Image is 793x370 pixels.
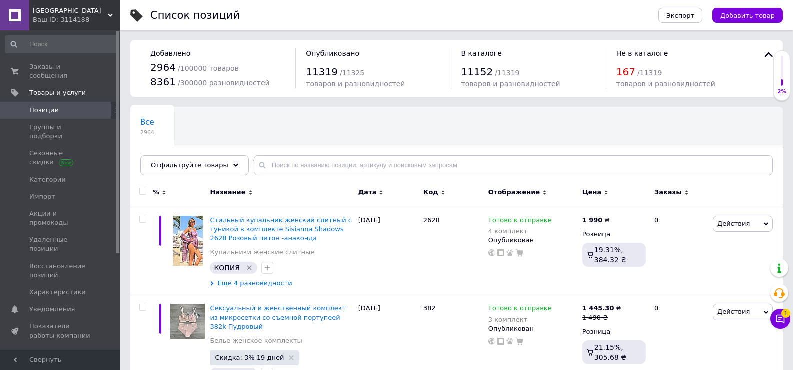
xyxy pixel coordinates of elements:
span: 19.31%, 384.32 ₴ [594,246,626,264]
span: 2628 [423,216,440,224]
span: Характеристики [29,288,86,297]
span: Автозаполнение характе... [140,156,247,165]
span: товаров и разновидностей [461,80,560,88]
span: / 11319 [637,69,662,77]
a: Купальники женские слитные [210,248,314,257]
div: Ваш ID: 3114188 [33,15,120,24]
span: / 100000 товаров [178,64,239,72]
span: 11319 [306,66,338,78]
div: Розница [582,327,646,336]
span: Заказы и сообщения [29,62,93,80]
span: / 11325 [340,69,364,77]
span: Акции и промокоды [29,209,93,227]
input: Поиск [5,35,118,53]
span: Добавить товар [720,12,775,19]
button: Экспорт [658,8,702,23]
div: 4 комплект [488,227,552,235]
span: Группы и подборки [29,123,93,141]
span: Дата [358,188,377,197]
button: Добавить товар [712,8,783,23]
span: Удаленные позиции [29,235,93,253]
a: Стильный купальник женский слитный с туникой в комплекте Sisianna Shadows 2628 Розовый питон -ана... [210,216,352,242]
span: Код [423,188,438,197]
span: 167 [616,66,635,78]
span: 382 [423,304,436,312]
span: Название [210,188,245,197]
span: 2964 [150,61,176,73]
span: товаров и разновидностей [306,80,405,88]
span: Экспорт [666,12,694,19]
div: Опубликован [488,324,577,333]
span: В каталоге [461,49,502,57]
span: Скидка: 3% 19 дней [215,354,284,361]
div: Розница [582,230,646,239]
img: Сексуальный и женственный комплект из микросетки со съемной портупеей 382k Пудровый [170,304,205,338]
div: Список позиций [150,10,240,21]
b: 1 445.30 [582,304,614,312]
span: Показатели работы компании [29,322,93,340]
button: Чат с покупателем1 [770,309,790,329]
span: 21.15%, 305.68 ₴ [594,343,626,361]
span: Уведомления [29,305,75,314]
span: Еще 4 разновидности [217,279,292,288]
span: Категории [29,175,66,184]
span: Отфильтруйте товары [151,161,228,169]
span: 11152 [461,66,493,78]
span: Действия [717,308,750,315]
span: Панель управления [29,348,93,366]
div: 0 [648,208,710,296]
span: 1 [781,309,790,318]
span: КОПИЯ [214,264,240,272]
input: Поиск по названию позиции, артикулу и поисковым запросам [254,155,773,175]
span: Bikini beach [33,6,108,15]
span: Позиции [29,106,59,115]
div: [DATE] [356,208,421,296]
a: Белье женское комплекты [210,336,302,345]
span: Не в каталоге [616,49,668,57]
span: Импорт [29,192,55,201]
span: Цена [582,188,602,197]
span: Опубликовано [306,49,359,57]
div: ₴ [582,304,621,313]
div: Автозаполнение характеристик [130,145,267,183]
span: Добавлено [150,49,190,57]
div: 2% [774,88,790,95]
div: Опубликован [488,236,577,245]
div: 3 комплект [488,316,552,323]
span: 8361 [150,76,176,88]
span: / 11319 [495,69,519,77]
span: Все [140,118,154,127]
div: 1 490 ₴ [582,313,621,322]
img: Стильный купальник женский слитный с туникой в комплекте Sisianna Shadows 2628 Розовый питон -ана... [173,216,203,266]
span: Заказы [654,188,682,197]
span: Готово к отправке [488,216,552,227]
span: товаров и разновидностей [616,80,715,88]
span: Готово к отправке [488,304,552,315]
a: Сексуальный и женственный комплект из микросетки со съемной портупеей 382k Пудровый [210,304,346,330]
span: Сезонные скидки [29,149,93,167]
b: 1 990 [582,216,603,224]
span: Товары и услуги [29,88,86,97]
span: / 300000 разновидностей [178,79,270,87]
div: ₴ [582,216,610,225]
span: 2964 [140,129,154,136]
span: Действия [717,220,750,227]
span: % [153,188,159,197]
span: Восстановление позиций [29,262,93,280]
svg: Удалить метку [245,264,253,272]
span: Отображение [488,188,540,197]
